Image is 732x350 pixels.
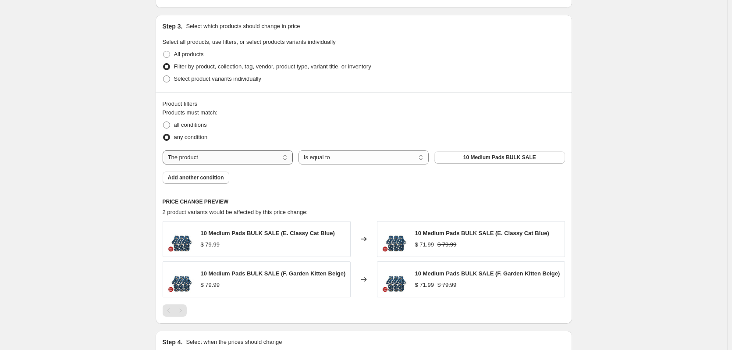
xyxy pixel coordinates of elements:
[437,241,456,248] span: $ 79.99
[167,226,194,252] img: organic-reusable-pads-3-medium-pads-the-brand-hannah-4_80x.jpg
[163,304,187,317] nav: Pagination
[163,338,183,346] h2: Step 4.
[186,338,282,346] p: Select when the prices should change
[163,209,308,215] span: 2 product variants would be affected by this price change:
[163,22,183,31] h2: Step 3.
[201,282,220,288] span: $ 79.99
[415,241,434,248] span: $ 71.99
[201,270,346,277] span: 10 Medium Pads BULK SALE (F. Garden Kitten Beige)
[174,75,261,82] span: Select product variants individually
[415,282,434,288] span: $ 71.99
[163,39,336,45] span: Select all products, use filters, or select products variants individually
[174,63,371,70] span: Filter by product, collection, tag, vendor, product type, variant title, or inventory
[437,282,456,288] span: $ 79.99
[168,174,224,181] span: Add another condition
[382,266,408,293] img: organic-reusable-pads-3-medium-pads-the-brand-hannah-4_80x.jpg
[174,134,208,140] span: any condition
[174,51,204,57] span: All products
[201,230,335,236] span: 10 Medium Pads BULK SALE (E. Classy Cat Blue)
[167,266,194,293] img: organic-reusable-pads-3-medium-pads-the-brand-hannah-4_80x.jpg
[463,154,536,161] span: 10 Medium Pads BULK SALE
[163,100,565,108] div: Product filters
[415,230,549,236] span: 10 Medium Pads BULK SALE (E. Classy Cat Blue)
[163,109,218,116] span: Products must match:
[174,121,207,128] span: all conditions
[163,198,565,205] h6: PRICE CHANGE PREVIEW
[163,171,229,184] button: Add another condition
[201,241,220,248] span: $ 79.99
[434,151,565,164] button: 10 Medium Pads BULK SALE
[382,226,408,252] img: organic-reusable-pads-3-medium-pads-the-brand-hannah-4_80x.jpg
[186,22,300,31] p: Select which products should change in price
[415,270,560,277] span: 10 Medium Pads BULK SALE (F. Garden Kitten Beige)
